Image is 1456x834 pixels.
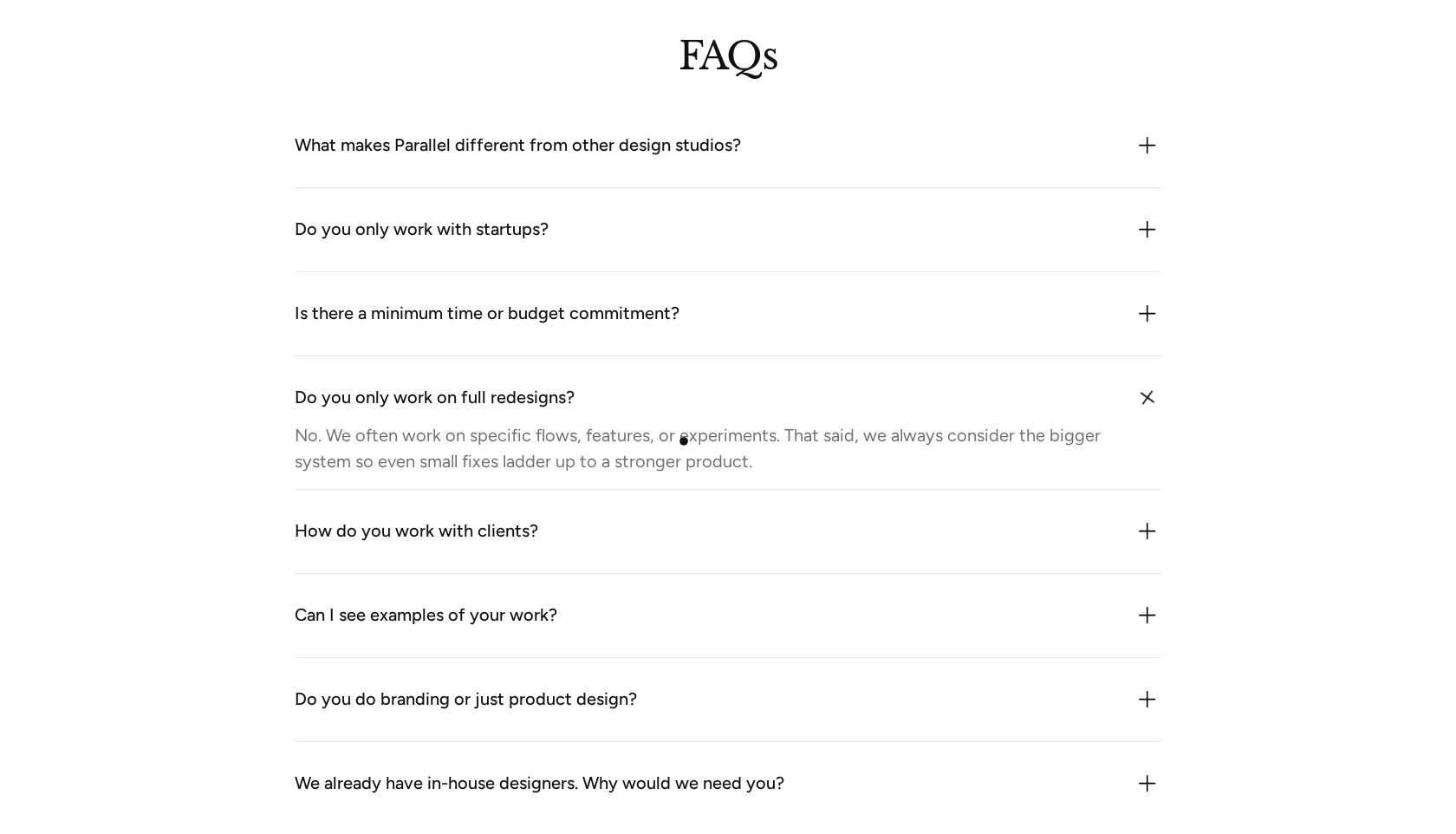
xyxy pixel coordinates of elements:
[295,602,557,629] div: Can I see examples of your work?
[295,384,575,412] div: Do you only work on full redesigns?
[679,42,777,69] h2: FAQs
[295,770,784,798] div: We already have in-house designers. Why would we need you?
[295,686,637,713] div: Do you do branding or just product design?
[295,132,741,160] div: What makes Parallel different from other design studios?
[295,300,679,328] div: Is there a minimum time or budget commitment?
[295,422,1115,474] div: No. We often work on specific flows, features, or experiments. That said, we always consider the ...
[295,216,549,244] div: Do you only work with startups?
[295,518,538,545] div: How do you work with clients?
